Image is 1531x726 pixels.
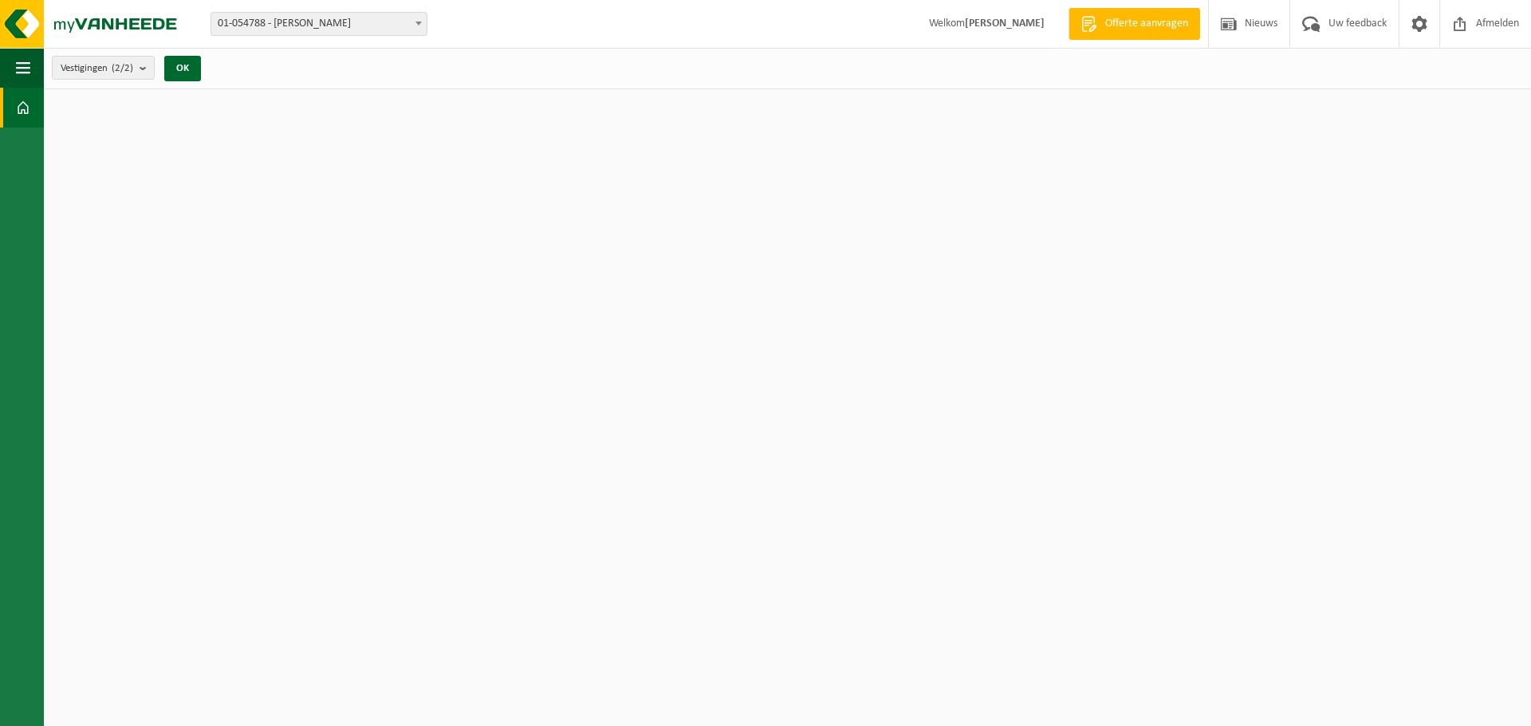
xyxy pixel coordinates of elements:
strong: [PERSON_NAME] [965,18,1045,29]
button: Vestigingen(2/2) [52,56,155,80]
button: OK [164,56,201,81]
span: Offerte aanvragen [1101,16,1192,32]
span: Vestigingen [61,57,133,80]
a: Offerte aanvragen [1069,8,1200,40]
count: (2/2) [112,63,133,73]
span: 01-054788 - DAVID JOHAN - BESELARE [211,13,427,35]
span: 01-054788 - DAVID JOHAN - BESELARE [211,12,427,36]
